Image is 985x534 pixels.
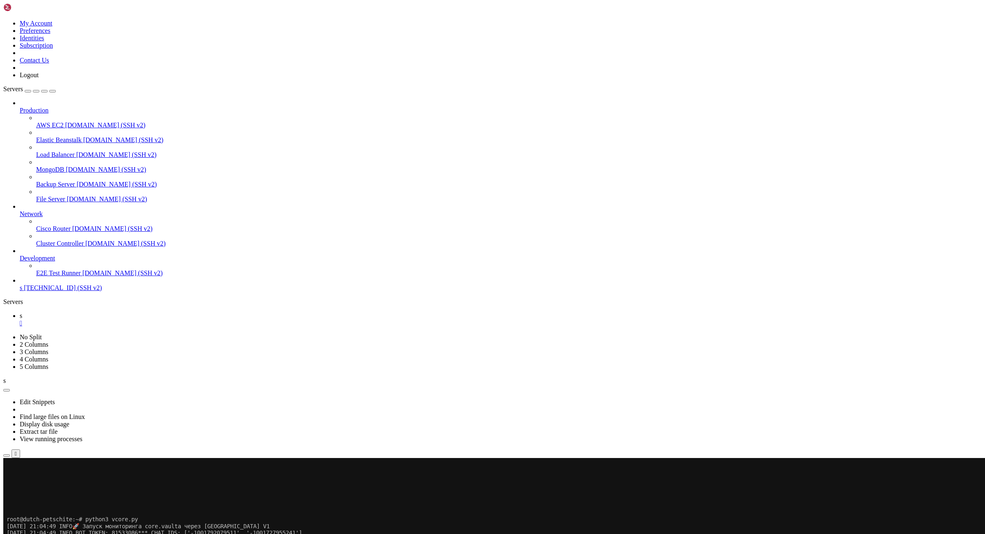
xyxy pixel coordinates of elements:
[3,229,138,235] span: [DATE] 08:25:54 INFO Курс A/USDT = 0.4132
[20,20,53,27] a: My Account
[20,348,48,355] a: 3 Columns
[3,242,135,249] span: [DATE] 08:36:30 INFO Курс A/USDT = 0.412
[36,144,982,159] li: Load Balancer [DOMAIN_NAME] (SSH v2)
[82,269,163,276] span: [DOMAIN_NAME] (SSH v2)
[3,399,879,406] x-row: [DATE] 14:08:10 INFO [[URL]] 3108.6973 A 691c28cf6582d683d976429419d8a078c6080f74715594d8e6ab5ac2...
[3,120,138,126] span: [DATE] 06:45:23 INFO Курс A/USDT = 0.4121
[3,377,6,384] span: s
[69,413,76,420] span: 💰
[3,263,879,270] x-row: [DATE] 08:45:13 INFO [[URL]] 4851.1427 A 0eb5bb633332019b68b5a3a79f1ed4fc310e201e4365d4d095d8be8c...
[20,421,69,428] a: Display disk usage
[3,133,138,140] span: [DATE] 06:54:05 INFO Курс A/USDT = 0.4126
[3,454,879,461] x-row: [DATE] 14:47:47 INFO [[URL]] 297.4222 A 806ea13be3de00096e8e2ac17dc790c58c887d60cc40d47da00a7ae83...
[69,249,76,256] span: 💰
[36,240,84,247] span: Cluster Controller
[36,188,982,203] li: File Server [DOMAIN_NAME] (SSH v2)
[76,151,157,158] span: [DOMAIN_NAME] (SSH v2)
[3,71,879,78] x-row: [DATE] 21:04:49 INFO BOT_TOKEN: 81533086*** CHAT_IDS: ['-1001792079511', '-1001727955241']
[3,427,879,434] x-row: [DATE] 14:18:27 INFO [[DOMAIN_NAME]] 120.2602 A 02ae4c03641cffcc379315cc2c2a530b0eb1c624a723aff89...
[69,386,76,393] span: 💰
[36,136,982,144] a: Elastic Beanstalk [DOMAIN_NAME] (SSH v2)
[36,114,982,129] li: AWS EC2 [DOMAIN_NAME] (SSH v2)
[36,196,65,203] span: File Server
[69,399,76,406] span: 💰
[3,174,138,181] span: [DATE] 07:28:52 INFO Курс A/USDT = 0.4132
[3,140,879,147] x-row: [DATE] 06:54:05 INFO [[DOMAIN_NAME]] 664.8009 A 720c48dd1bcca2bf2e2cdafb0490d3b80d3fc91e9d092836e...
[3,324,138,331] span: [DATE] 12:13:17 INFO Курс A/USDT = 0.4031
[69,65,76,72] span: 🚀
[3,85,56,92] a: Servers
[3,345,879,352] x-row: [DATE] 13:23:07 INFO [[DOMAIN_NAME]] 110.3200 A 4816d4c8b48d6788afd8b0f3fcca1fdcc38ea95174a8bc3e0...
[3,269,138,276] span: [DATE] 08:53:24 INFO Курс A/USDT = 0.4121
[77,181,157,188] span: [DOMAIN_NAME] (SSH v2)
[3,338,138,345] span: [DATE] 13:23:07 INFO Курс A/USDT = 0.4018
[3,78,138,85] span: [DATE] 21:04:50 INFO Курс A/USDT = 0.4152
[3,406,138,413] span: [DATE] 14:09:03 INFO Курс A/USDT = 0.4028
[36,269,81,276] span: E2E Test Runner
[3,461,138,467] span: [DATE] 15:24:10 INFO Курс A/USDT = 0.4042
[69,440,76,447] span: 💰
[20,210,43,217] span: Network
[15,451,17,457] div: 
[36,151,75,158] span: Load Balancer
[69,154,76,161] span: 💰
[3,298,982,306] div: Servers
[24,284,102,291] span: [TECHNICAL_ID] (SSH v2)
[36,159,982,173] li: MongoDB [DOMAIN_NAME] (SSH v2)
[69,126,76,133] span: 💰
[36,232,982,247] li: Cluster Controller [DOMAIN_NAME] (SSH v2)
[11,449,20,458] button: 
[3,160,138,167] span: [DATE] 07:19:29 INFO Курс A/USDT = 0.4125
[69,167,76,174] span: 💰
[20,428,57,435] a: Extract tar file
[3,283,138,290] span: [DATE] 09:06:23 INFO Курс A/USDT = 0.4115
[36,122,982,129] a: AWS EC2 [DOMAIN_NAME] (SSH v2)
[36,181,982,188] a: Backup Server [DOMAIN_NAME] (SSH v2)
[3,222,879,229] x-row: [DATE] 08:21:28 INFO [[URL]] 2899.4497 A f7293fed57e2b48f3baa9944a17e555b862684167e5de39e1aa00d54...
[3,290,879,297] x-row: [DATE] 09:06:23 INFO [[URL]] 2998.6960 A 423c554e98f03128f8aa3a6ee194c9774dd448061e2f3fa8c442f7de...
[20,356,48,363] a: 4 Columns
[36,269,982,277] a: E2E Test Runner [DOMAIN_NAME] (SSH v2)
[3,215,138,221] span: [DATE] 08:21:28 INFO Курс A/USDT = 0.4131
[3,359,879,366] x-row: [DATE] 13:46:30 INFO [[DOMAIN_NAME]] 113.6812 A 7a64f9eaa0d591c13a0f2e5eec0904f4f98fbcd9e2edb4477...
[3,3,50,12] img: Shellngn
[3,249,879,256] x-row: [DATE] 08:36:30 INFO [[URL]] 290.9088 A 5fb320bb886f36ffa463a8d1d586dc62a60195df4136e654864e92075...
[3,167,879,174] x-row: [DATE] 07:19:29 INFO [[URL]] 452.6847 A e0f59b7522417617ab6b4f642329b578813d1967626adeff75693d212...
[36,262,982,277] li: E2E Test Runner [DOMAIN_NAME] (SSH v2)
[69,276,76,283] span: 💰
[36,225,982,232] a: Cisco Router [DOMAIN_NAME] (SSH v2)
[3,256,138,262] span: [DATE] 08:45:12 INFO Курс A/USDT = 0.4122
[36,240,982,247] a: Cluster Controller [DOMAIN_NAME] (SSH v2)
[3,99,138,106] span: [DATE] 21:07:27 INFO Курс A/USDT = 0.4153
[36,136,82,143] span: Elastic Beanstalk
[20,255,982,262] a: Development
[3,154,879,161] x-row: [DATE] 06:59:13 INFO [[DOMAIN_NAME]] 677.5372 A 9fdeecc61478f81de920bfe3c68bae3b2442218ef07333cf9...
[3,201,135,208] span: [DATE] 08:00:28 INFO Курс A/USDT = 0.412
[3,440,879,447] x-row: [DATE] 14:19:16 INFO [[URL]] 3164.5738 A ae5a37235d5715e2f3551ad8caeeb97a025a25d6ef6d9530c5af908b...
[83,136,164,143] span: [DOMAIN_NAME] (SSH v2)
[3,208,879,215] x-row: [DATE] 08:00:28 INFO [[URL]] 466.1590 A 45174ac3c3183860e2316eeacf0b7da1bd5cd5145958f97c02a0688a7...
[69,318,76,325] span: 💰
[36,196,982,203] a: File Server [DOMAIN_NAME] (SSH v2)
[3,372,879,379] x-row: [DATE] 13:53:49 INFO [[URL]] 3047.8209 A 5d26fbef191c86cefcc2a64347da84b2dc9461df2935fbbb71241c60...
[3,379,138,385] span: [DATE] 13:55:02 INFO Курс A/USDT = 0.4029
[36,173,982,188] li: Backup Server [DOMAIN_NAME] (SSH v2)
[3,106,879,113] x-row: [DATE] 21:07:27 INFO [[DOMAIN_NAME]] 20.0000 A bd368f8716ace50f0fed8543837925bc6aa121d39fe44df923...
[69,454,76,461] span: 💰
[36,181,75,188] span: Backup Server
[20,210,982,218] a: Network
[3,181,879,188] x-row: [DATE] 07:28:52 INFO [[URL]] 457.1315 A 3a752dfbfd1f3f41c91e45c636c1f6517aa679c13b2e443f372fb0a4a...
[69,195,76,202] span: 💰
[20,363,48,370] a: 5 Columns
[20,277,982,292] li: s [TECHNICAL_ID] (SSH v2)
[3,311,135,317] span: [DATE] 12:05:46 INFO Курс A/USDT = 0.403
[3,58,879,65] x-row: root@dutch-petschite:~# python3 vcore.py
[20,107,48,114] span: Production
[69,345,76,352] span: 💰
[20,284,22,291] span: s
[20,203,982,247] li: Network
[20,341,48,348] a: 2 Columns
[20,413,85,420] a: Find large files on Linux
[36,151,982,159] a: Load Balancer [DOMAIN_NAME] (SSH v2)
[3,276,879,283] x-row: [DATE] 08:53:25 INFO [[URL]] 2954.4592 A 452ddd2a4ee38d52b46dbe03c652a1d040fe06f638a949de694406cf...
